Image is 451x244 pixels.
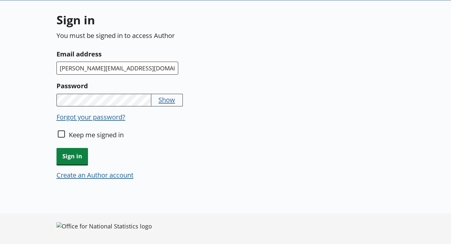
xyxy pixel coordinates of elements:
[56,148,88,165] button: Sign in
[56,12,277,28] h1: Sign in
[56,49,277,59] label: Email address
[56,222,152,230] img: Office for National Statistics logo
[56,80,277,91] label: Password
[56,112,125,121] button: Forgot your password?
[158,95,175,104] button: Show
[56,31,277,40] p: You must be signed in to access Author
[56,170,133,179] button: Create an Author account
[69,130,124,139] label: Keep me signed in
